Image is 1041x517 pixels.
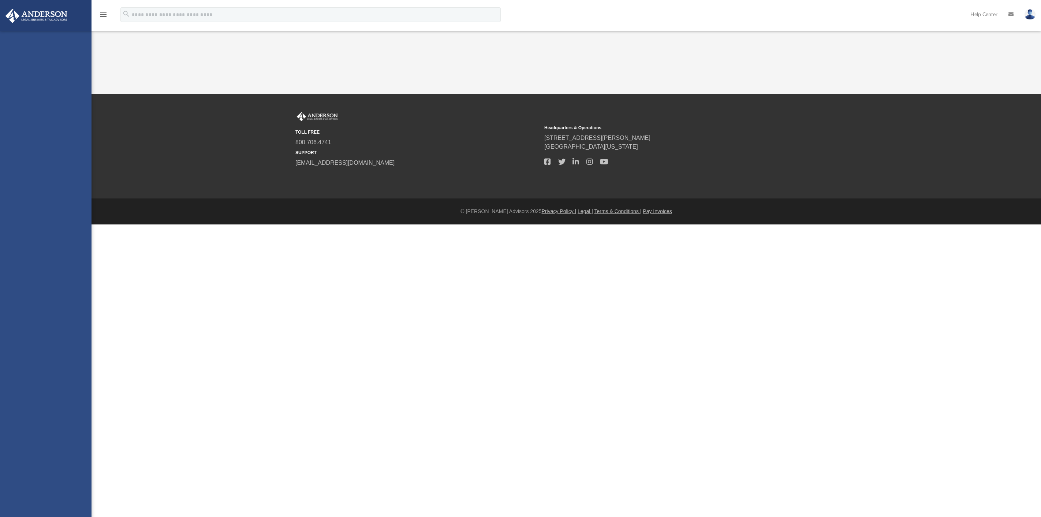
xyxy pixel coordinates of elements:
i: search [122,10,130,18]
i: menu [99,10,108,19]
a: [GEOGRAPHIC_DATA][US_STATE] [544,144,638,150]
a: 800.706.4741 [295,139,331,145]
img: Anderson Advisors Platinum Portal [295,112,339,122]
a: Privacy Policy | [542,208,577,214]
a: Terms & Conditions | [594,208,642,214]
a: menu [99,14,108,19]
a: [STREET_ADDRESS][PERSON_NAME] [544,135,650,141]
a: [EMAIL_ADDRESS][DOMAIN_NAME] [295,160,395,166]
small: Headquarters & Operations [544,124,788,131]
small: TOLL FREE [295,129,539,135]
small: SUPPORT [295,149,539,156]
a: Legal | [578,208,593,214]
img: Anderson Advisors Platinum Portal [3,9,70,23]
div: © [PERSON_NAME] Advisors 2025 [92,208,1041,215]
img: User Pic [1025,9,1036,20]
a: Pay Invoices [643,208,672,214]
